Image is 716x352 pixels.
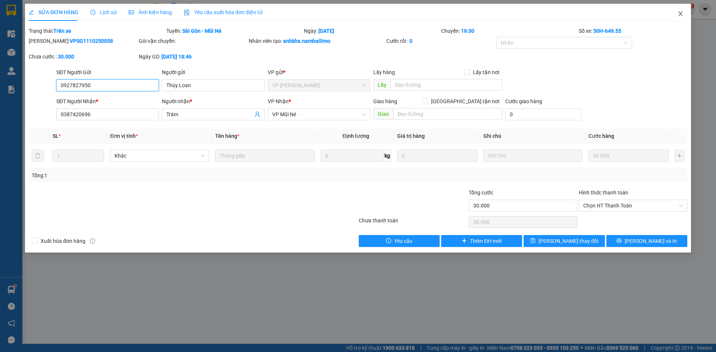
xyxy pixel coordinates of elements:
[32,150,44,162] button: delete
[483,150,582,162] input: Ghi Chú
[6,7,18,15] span: Gửi:
[480,129,585,143] th: Ghi chú
[428,97,502,105] span: [GEOGRAPHIC_DATA] tận nơi
[139,37,247,45] div: Gói vận chuyển:
[71,7,89,15] span: Nhận:
[71,6,131,15] div: VP Mũi Né
[675,150,684,162] button: plus
[469,190,493,196] span: Tổng cước
[6,33,66,44] div: 0906012062
[583,200,683,211] span: Chọn HT Thanh Toán
[593,28,621,34] b: 50H-649.55
[6,6,66,24] div: VP [PERSON_NAME]
[29,37,137,45] div: [PERSON_NAME]:
[29,53,137,61] div: Chưa cước :
[470,237,502,245] span: Thêm ĐH mới
[670,4,691,25] button: Close
[386,37,495,45] div: Cước rồi :
[129,10,134,15] span: picture
[81,35,120,48] span: 44 NĐC
[579,190,628,196] label: Hình thức thanh toán
[397,133,425,139] span: Giá trị hàng
[390,79,502,91] input: Dọc đường
[114,150,205,161] span: Khác
[139,53,247,61] div: Ngày GD:
[461,28,474,34] b: 19:30
[129,9,172,15] span: Ảnh kiện hàng
[409,38,412,44] b: 0
[28,27,166,35] div: Trạng thái:
[6,24,66,33] div: Quyên
[32,171,276,180] div: Tổng: 1
[538,237,598,245] span: [PERSON_NAME] thay đổi
[110,133,138,139] span: Đơn vị tính
[394,237,412,245] span: Yêu cầu
[161,54,192,60] b: [DATE] 18:46
[303,27,441,35] div: Ngày:
[90,238,95,244] span: info-circle
[272,109,366,120] span: VP Mũi Né
[90,9,117,15] span: Lịch sử
[215,133,239,139] span: Tên hàng
[505,98,542,104] label: Cước giao hàng
[254,111,260,117] span: user-add
[343,133,369,139] span: Định lượng
[162,68,264,76] div: Người gửi
[358,216,468,229] div: Chưa thanh toán
[373,108,393,120] span: Giao
[373,98,397,104] span: Giao hàng
[524,235,604,247] button: save[PERSON_NAME] thay đổi
[162,97,264,105] div: Người nhận
[397,150,477,162] input: 0
[215,150,314,162] input: VD: Bàn, Ghế
[184,9,263,15] span: Yêu cầu xuất hóa đơn điện tử
[166,27,303,35] div: Tuyến:
[625,237,677,245] span: [PERSON_NAME] và In
[578,27,688,35] div: Số xe:
[6,52,67,61] div: 50.000
[588,133,614,139] span: Cước hàng
[530,238,536,244] span: save
[373,69,395,75] span: Lấy hàng
[606,235,687,247] button: printer[PERSON_NAME] và In
[29,9,78,15] span: SỬA ĐƠN HÀNG
[384,150,391,162] span: kg
[90,10,95,15] span: clock-circle
[6,53,17,61] span: CR :
[249,37,385,45] div: Nhân viên tạo:
[268,98,289,104] span: VP Nhận
[462,238,467,244] span: plus
[359,235,440,247] button: exclamation-circleYêu cầu
[505,108,581,120] input: Cước giao hàng
[56,97,159,105] div: SĐT Người Nhận
[470,68,502,76] span: Lấy tận nơi
[184,10,190,16] img: icon
[71,15,131,24] div: Tài
[678,11,684,17] span: close
[38,237,88,245] span: Xuất hóa đơn hàng
[373,79,390,91] span: Lấy
[441,235,522,247] button: plusThêm ĐH mới
[70,38,113,44] b: VPSG1110250058
[272,80,366,91] span: VP Phạm Ngũ Lão
[283,38,330,44] b: anhkha.namhailimo
[393,108,502,120] input: Dọc đường
[56,68,159,76] div: SĐT Người Gửi
[53,28,71,34] b: Trên xe
[58,54,74,60] b: 30.000
[386,238,391,244] span: exclamation-circle
[616,238,622,244] span: printer
[53,133,59,139] span: SL
[268,68,370,76] div: VP gửi
[71,39,81,47] span: TC:
[588,150,669,162] input: 0
[318,28,334,34] b: [DATE]
[29,10,34,15] span: edit
[71,24,131,35] div: 0966484864
[440,27,578,35] div: Chuyến:
[182,28,222,34] b: Sài Gòn - Mũi Né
